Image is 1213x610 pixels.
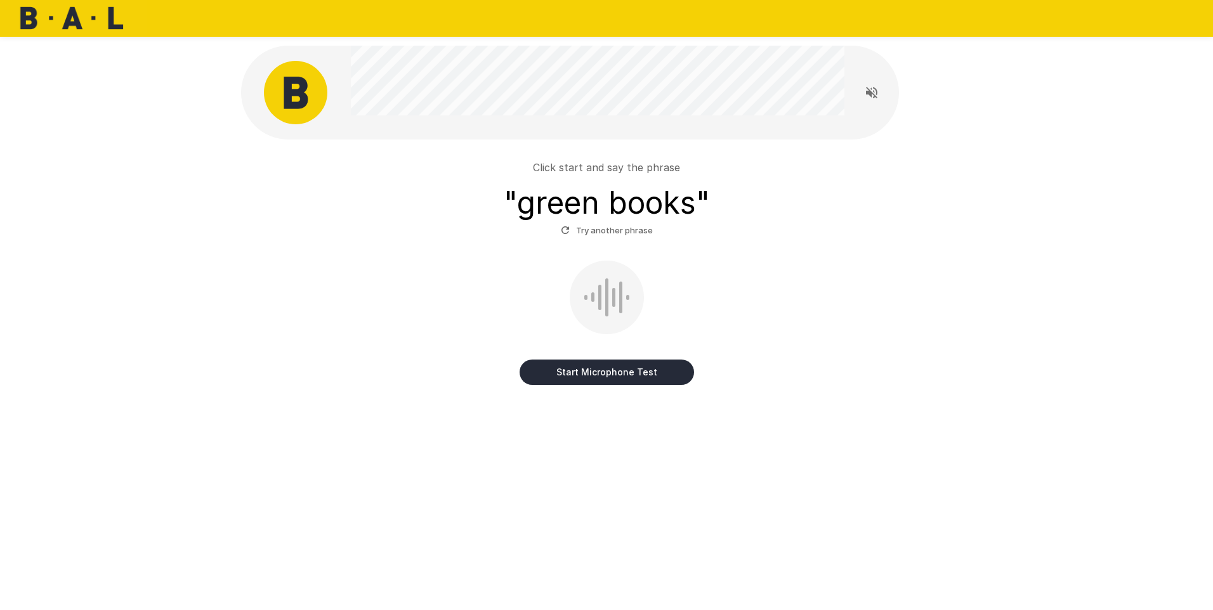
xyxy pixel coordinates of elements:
button: Start Microphone Test [520,360,694,385]
p: Click start and say the phrase [533,160,680,175]
button: Read questions aloud [859,80,884,105]
h3: " green books " [504,185,710,221]
img: bal_avatar.png [264,61,327,124]
button: Try another phrase [558,221,656,240]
